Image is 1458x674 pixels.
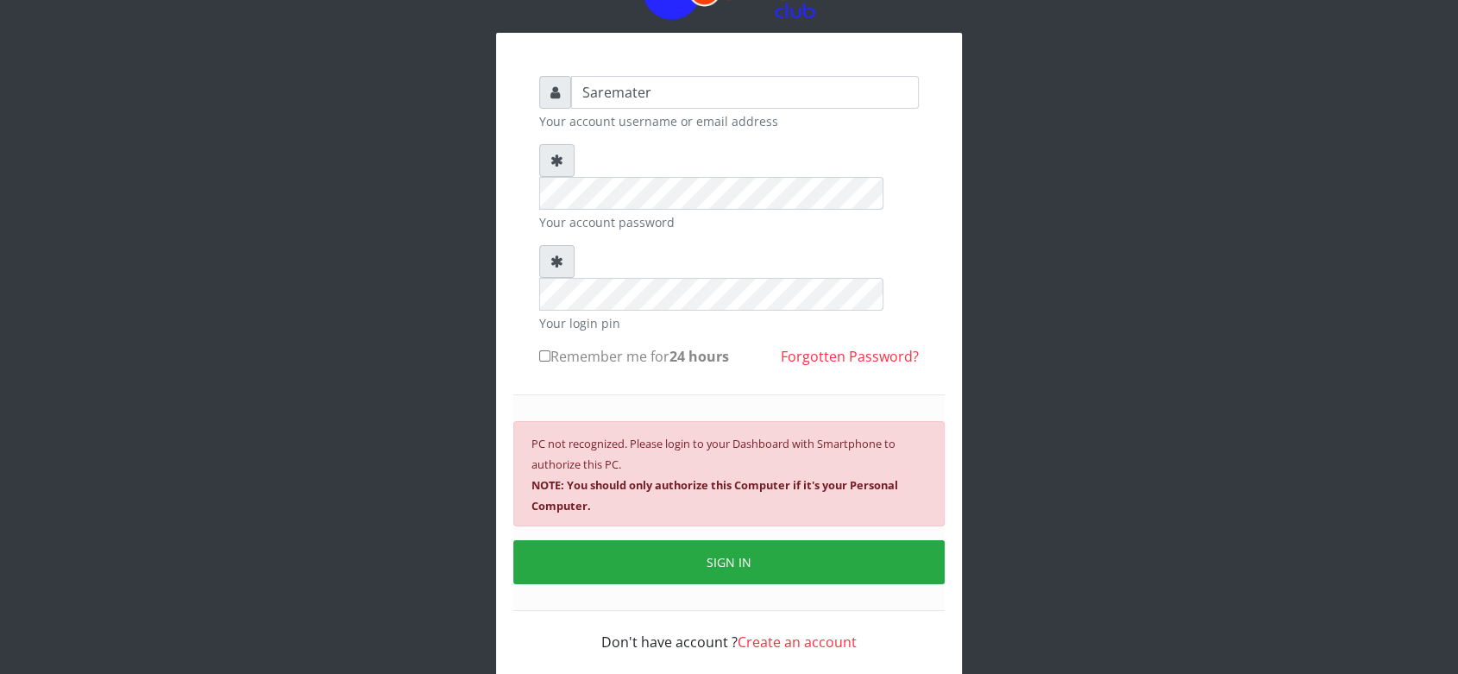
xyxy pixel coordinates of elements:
b: NOTE: You should only authorize this Computer if it's your Personal Computer. [531,477,898,513]
small: Your account password [539,213,919,231]
button: SIGN IN [513,540,945,584]
small: PC not recognized. Please login to your Dashboard with Smartphone to authorize this PC. [531,436,898,513]
a: Forgotten Password? [781,347,919,366]
input: Username or email address [571,76,919,109]
small: Your login pin [539,314,919,332]
a: Create an account [738,633,857,652]
small: Your account username or email address [539,112,919,130]
input: Remember me for24 hours [539,350,550,362]
div: Don't have account ? [539,611,919,652]
label: Remember me for [539,346,729,367]
b: 24 hours [669,347,729,366]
